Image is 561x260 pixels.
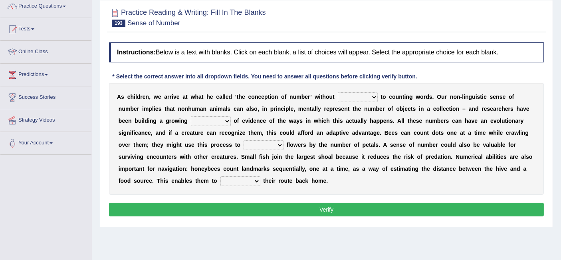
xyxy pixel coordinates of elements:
b: n [119,106,122,112]
b: i [482,94,484,100]
b: h [188,106,192,112]
b: h [355,106,358,112]
b: h [318,118,322,124]
b: l [135,94,137,100]
b: b [119,118,122,124]
b: t [480,94,482,100]
b: t [352,118,354,124]
b: o [436,106,440,112]
b: t [381,94,383,100]
b: s [429,94,432,100]
b: t [310,106,312,112]
b: , [149,94,151,100]
h4: Below is a text with blanks. Click on each blank, a list of choices will appear. Select the appro... [109,42,544,62]
b: n [146,94,149,100]
b: l [440,106,441,112]
b: e [134,106,137,112]
b: n [203,106,207,112]
b: u [354,118,358,124]
h2: Practice Reading & Writing: Fill In The Blanks [109,7,266,27]
a: Predictions [0,64,91,84]
b: t [333,94,335,100]
b: e [493,94,496,100]
b: a [219,94,222,100]
a: Success Stories [0,86,91,106]
b: o [383,94,386,100]
b: h [322,94,326,100]
b: s [121,94,124,100]
b: m [144,106,149,112]
b: d [250,118,254,124]
small: Sense of Number [127,19,180,27]
b: n [344,106,348,112]
b: i [142,118,143,124]
b: e [261,94,264,100]
b: w [315,94,319,100]
b: o [271,94,275,100]
b: n [457,94,460,100]
b: l [462,94,464,100]
b: r [333,106,335,112]
b: d [426,94,429,100]
b: u [441,94,445,100]
b: i [216,106,218,112]
b: c [433,106,436,112]
b: y [318,106,321,112]
b: d [229,94,232,100]
b: e [379,106,383,112]
b: l [362,118,364,124]
b: a [427,106,430,112]
b: t [402,94,404,100]
b: e [505,106,508,112]
a: Strategy Videos [0,109,91,129]
b: h [195,94,198,100]
b: e [341,106,344,112]
b: o [171,118,175,124]
b: i [338,118,340,124]
b: m [298,106,303,112]
b: o [326,94,329,100]
b: n [275,94,278,100]
b: h [517,106,520,112]
b: h [239,94,242,100]
b: u [329,94,333,100]
b: s [487,106,490,112]
b: n [406,94,409,100]
b: u [368,106,371,112]
b: ‘ [235,94,237,100]
b: s [299,118,303,124]
b: a [182,94,186,100]
b: o [254,106,258,112]
b: o [452,106,456,112]
b: n [387,118,390,124]
b: r [169,118,171,124]
b: l [143,118,145,124]
b: o [396,106,400,112]
b: y [297,118,300,124]
b: a [210,106,213,112]
b: s [500,94,503,100]
b: i [172,94,173,100]
b: e [358,106,361,112]
b: r [482,106,484,112]
b: l [316,106,318,112]
b: a [357,118,361,124]
b: p [377,118,380,124]
b: c [389,94,392,100]
b: f [512,94,514,100]
b: i [270,94,271,100]
b: i [284,106,285,112]
b: t [173,106,175,112]
b: t [449,106,451,112]
b: Instructions: [117,49,156,56]
a: Tests [0,18,91,38]
b: n [472,106,476,112]
b: a [311,106,315,112]
b: w [416,94,420,100]
b: n [240,106,244,112]
b: c [408,106,411,112]
b: r [274,106,276,112]
b: a [160,118,163,124]
b: c [216,94,219,100]
b: a [200,106,203,112]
